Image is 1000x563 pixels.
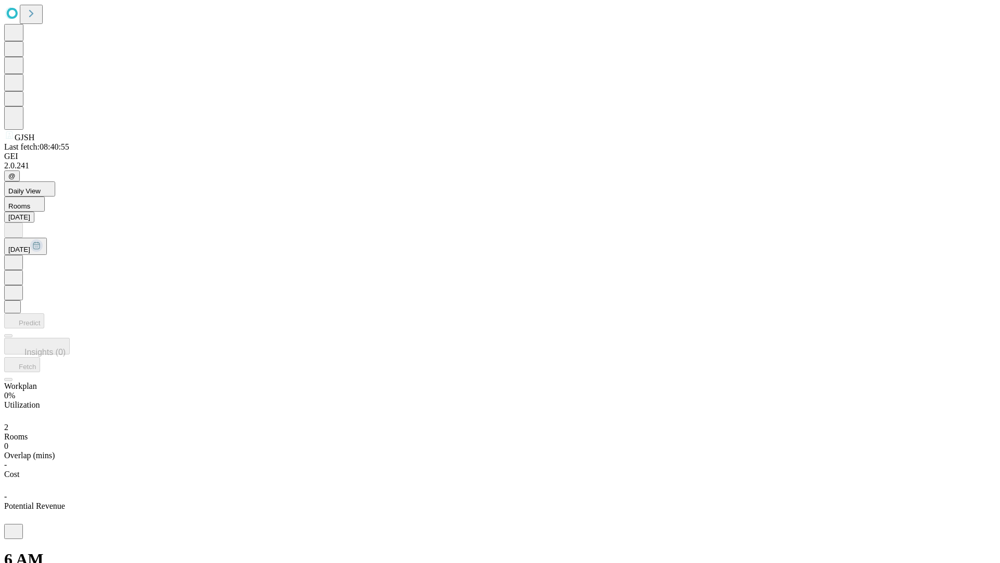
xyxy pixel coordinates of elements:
button: Predict [4,313,44,328]
span: Potential Revenue [4,501,65,510]
button: [DATE] [4,238,47,255]
span: Workplan [4,382,37,390]
span: 2 [4,423,8,432]
button: Insights (0) [4,338,70,354]
span: Daily View [8,187,41,195]
span: 0% [4,391,15,400]
span: @ [8,172,16,180]
span: GJSH [15,133,34,142]
span: 0 [4,442,8,450]
div: 2.0.241 [4,161,996,170]
span: Insights (0) [24,348,66,357]
span: [DATE] [8,246,30,253]
span: Cost [4,470,19,479]
span: - [4,492,7,501]
button: Fetch [4,357,40,372]
button: @ [4,170,20,181]
span: Rooms [8,202,30,210]
span: Rooms [4,432,28,441]
div: GEI [4,152,996,161]
button: Daily View [4,181,55,197]
button: [DATE] [4,212,34,223]
span: - [4,460,7,469]
span: Utilization [4,400,40,409]
button: Rooms [4,197,45,212]
span: Overlap (mins) [4,451,55,460]
span: Last fetch: 08:40:55 [4,142,69,151]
